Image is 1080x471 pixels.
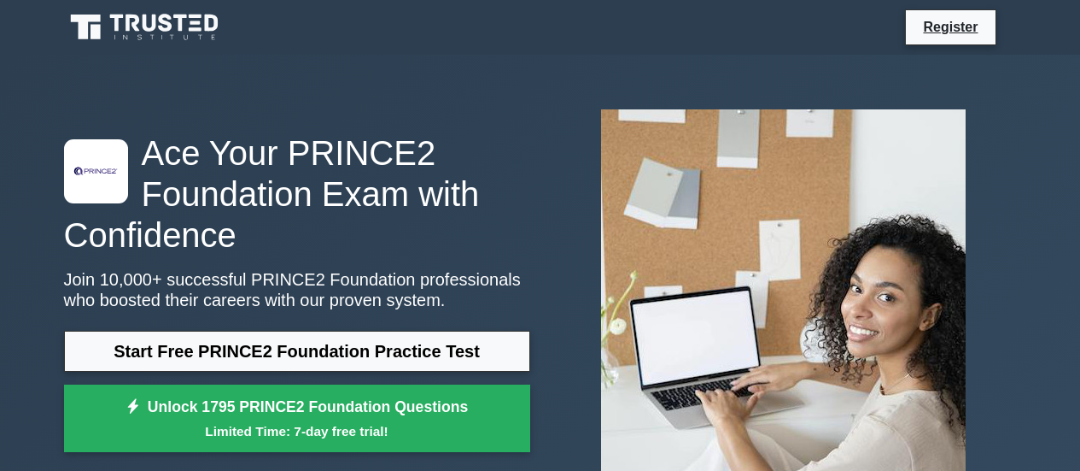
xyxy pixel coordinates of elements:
a: Unlock 1795 PRINCE2 Foundation QuestionsLimited Time: 7-day free trial! [64,385,530,453]
a: Register [913,16,988,38]
h1: Ace Your PRINCE2 Foundation Exam with Confidence [64,132,530,256]
small: Limited Time: 7-day free trial! [85,421,509,441]
p: Join 10,000+ successful PRINCE2 Foundation professionals who boosted their careers with our prove... [64,269,530,310]
a: Start Free PRINCE2 Foundation Practice Test [64,331,530,372]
